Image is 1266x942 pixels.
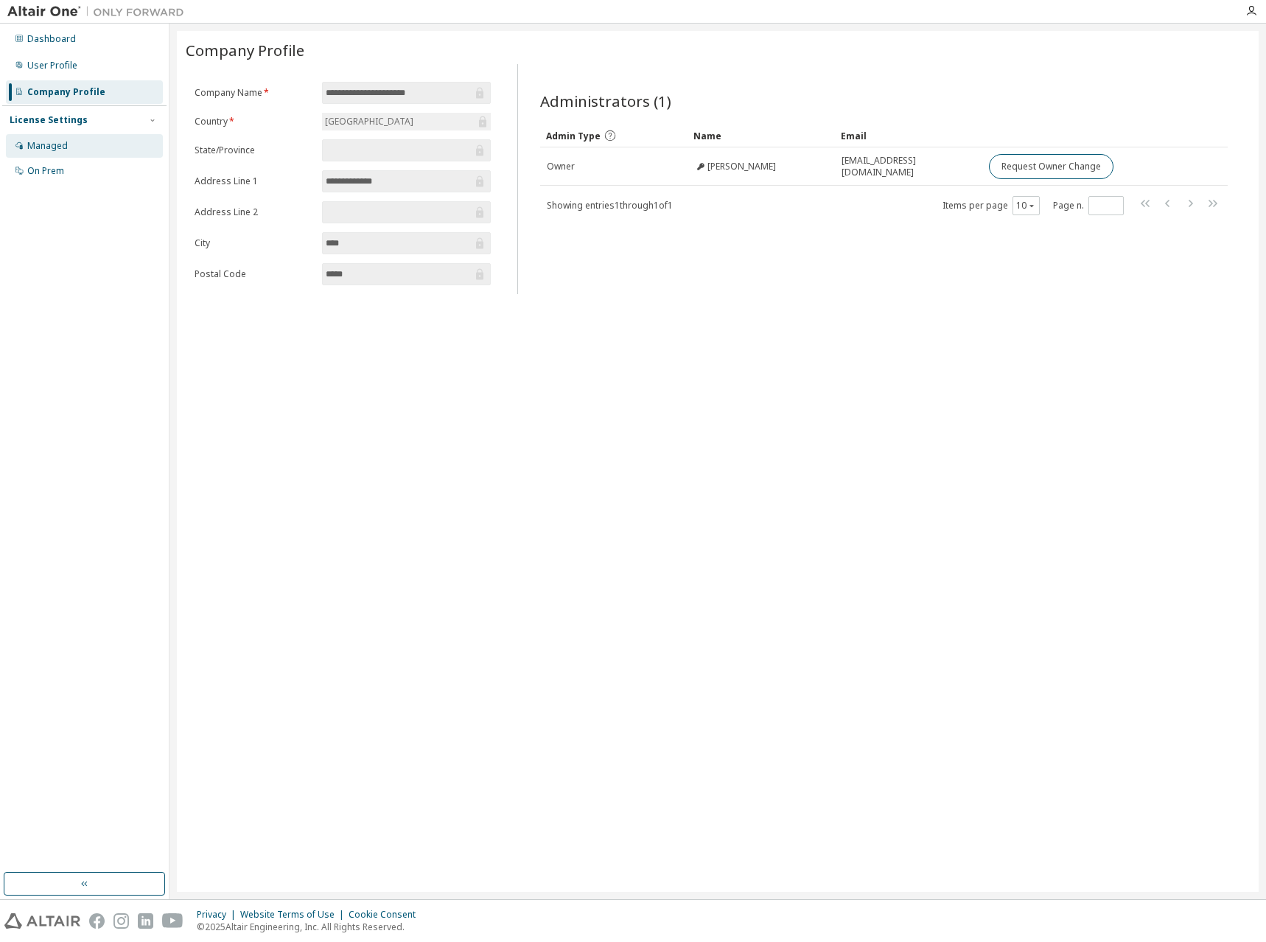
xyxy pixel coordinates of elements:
[27,86,105,98] div: Company Profile
[197,921,424,933] p: © 2025 Altair Engineering, Inc. All Rights Reserved.
[989,154,1113,179] button: Request Owner Change
[27,33,76,45] div: Dashboard
[547,199,673,212] span: Showing entries 1 through 1 of 1
[27,165,64,177] div: On Prem
[27,140,68,152] div: Managed
[162,913,183,929] img: youtube.svg
[546,130,601,142] span: Admin Type
[1016,200,1036,212] button: 10
[113,913,129,929] img: instagram.svg
[195,144,313,156] label: State/Province
[540,91,671,111] span: Administrators (1)
[195,175,313,187] label: Address Line 1
[693,124,829,147] div: Name
[349,909,424,921] div: Cookie Consent
[195,87,313,99] label: Company Name
[197,909,240,921] div: Privacy
[322,113,491,130] div: [GEOGRAPHIC_DATA]
[27,60,77,71] div: User Profile
[1053,196,1124,215] span: Page n.
[195,116,313,128] label: Country
[195,268,313,280] label: Postal Code
[547,161,575,172] span: Owner
[138,913,153,929] img: linkedin.svg
[89,913,105,929] img: facebook.svg
[841,124,976,147] div: Email
[10,114,88,126] div: License Settings
[707,161,776,172] span: [PERSON_NAME]
[842,155,976,178] span: [EMAIL_ADDRESS][DOMAIN_NAME]
[323,114,416,130] div: [GEOGRAPHIC_DATA]
[195,206,313,218] label: Address Line 2
[195,237,313,249] label: City
[240,909,349,921] div: Website Terms of Use
[186,40,304,60] span: Company Profile
[4,913,80,929] img: altair_logo.svg
[7,4,192,19] img: Altair One
[942,196,1040,215] span: Items per page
